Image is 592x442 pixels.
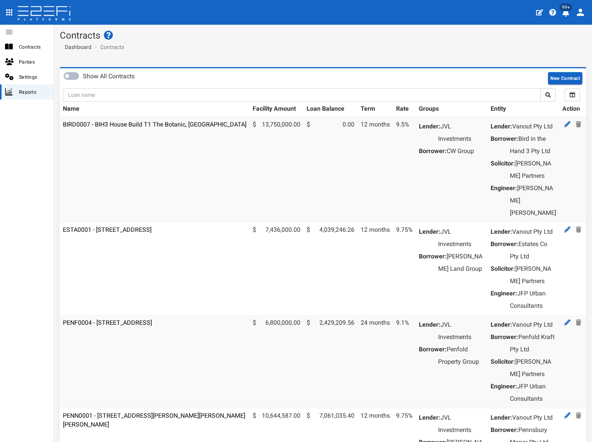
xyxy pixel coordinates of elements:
dd: [PERSON_NAME] [PERSON_NAME] [510,182,556,219]
dt: Lender: [419,226,440,238]
span: Reports [19,88,47,96]
a: Delete Contract [574,411,583,420]
button: New Contract [548,72,582,84]
th: Entity [487,101,559,117]
td: 13,750,000.00 [250,117,304,223]
li: Contracts [93,43,124,51]
dd: JVL Investments [438,412,484,436]
dd: JFP Urban Consultants [510,287,556,312]
dt: Lender: [419,319,440,331]
th: Loan Balance [304,101,358,117]
th: Term [358,101,393,117]
dt: Borrower: [491,331,518,343]
dt: Borrower: [419,343,447,356]
a: ESTA0001 - [STREET_ADDRESS] [63,226,152,233]
td: 2,429,209.56 [304,315,358,408]
td: 6,800,000.00 [250,315,304,408]
dt: Lender: [419,412,440,424]
dt: Solicitor: [491,356,515,368]
dd: JVL Investments [438,120,484,145]
a: Delete Contract [574,318,583,327]
dd: Penfold Property Group [438,343,484,368]
input: Loan name [63,88,541,101]
td: 12 months [358,117,393,223]
dd: Penfold Kraft Pty Ltd [510,331,556,356]
td: 9.5% [393,117,416,223]
dt: Lender: [491,120,512,133]
td: 4,039,246.26 [304,223,358,315]
a: Delete Contract [574,225,583,234]
td: 7,436,000.00 [250,223,304,315]
dd: [PERSON_NAME] Land Group [438,250,484,275]
dd: [PERSON_NAME] Partners [510,356,556,380]
a: BIRD0007 - BIH3 House Build T1 The Botanic, [GEOGRAPHIC_DATA] [63,121,246,128]
span: Dashboard [62,44,91,50]
dd: JVL Investments [438,226,484,250]
td: 24 months [358,315,393,408]
dd: Vanout Pty Ltd [510,120,556,133]
dt: Borrower: [491,238,518,250]
dt: Solicitor: [491,263,515,275]
dt: Borrower: [491,424,518,436]
dd: JVL Investments [438,319,484,343]
a: PENF0004 - [STREET_ADDRESS] [63,319,152,326]
dt: Borrower: [419,250,447,263]
dt: Engineer: [491,380,517,393]
th: Rate [393,101,416,117]
a: Delete Contract [574,120,583,129]
h1: Contracts [60,30,586,40]
dd: Estates Co Pty Ltd [510,238,556,263]
span: Parties [19,57,47,66]
span: Contracts [19,42,47,51]
dt: Engineer: [491,182,517,194]
th: Name [60,101,250,117]
dd: CW Group [438,145,484,157]
a: Dashboard [62,43,91,51]
dd: Vanout Pty Ltd [510,412,556,424]
dt: Lender: [419,120,440,133]
th: Action [559,101,586,117]
dt: Lender: [491,226,512,238]
dd: Vanout Pty Ltd [510,319,556,331]
td: 9.1% [393,315,416,408]
dt: Lender: [491,412,512,424]
span: Settings [19,73,47,81]
th: Groups [416,101,487,117]
dt: Lender: [491,319,512,331]
td: 0.00 [304,117,358,223]
label: Show All Contracts [83,72,135,81]
th: Facility Amount [250,101,304,117]
dt: Engineer: [491,287,517,300]
dd: Vanout Pty Ltd [510,226,556,238]
dt: Borrower: [491,133,518,145]
td: 12 months [358,223,393,315]
a: PENN0001 - [STREET_ADDRESS][PERSON_NAME][PERSON_NAME][PERSON_NAME] [63,412,245,428]
dd: [PERSON_NAME] Partners [510,157,556,182]
dt: Solicitor: [491,157,515,170]
td: 9.75% [393,223,416,315]
dd: JFP Urban Consultants [510,380,556,405]
dd: [PERSON_NAME] Partners [510,263,556,287]
dd: Bird in the Hand 3 Pty Ltd [510,133,556,157]
dt: Borrower: [419,145,447,157]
